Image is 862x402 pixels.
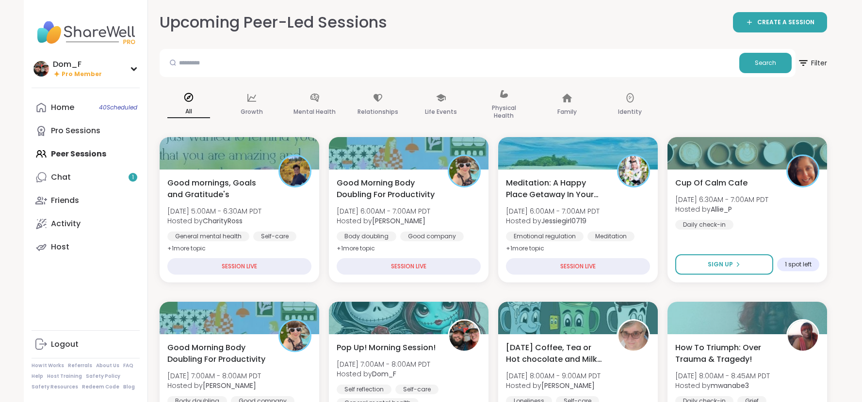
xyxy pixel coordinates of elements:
span: Hosted by [167,216,261,226]
div: Home [51,102,74,113]
span: [DATE] Coffee, Tea or Hot chocolate and Milk Club [506,342,606,365]
p: Life Events [425,106,457,118]
span: [DATE] 7:00AM - 8:00AM PDT [337,359,430,369]
span: Hosted by [337,369,430,379]
button: Search [739,53,792,73]
a: Safety Policy [86,373,120,380]
a: Redeem Code [82,384,119,390]
img: mwanabe3 [788,321,818,351]
button: Sign Up [675,254,773,275]
span: Pro Member [62,70,102,78]
span: 40 Scheduled [99,104,137,111]
a: Host [32,235,140,259]
span: [DATE] 6:00AM - 7:00AM PDT [337,206,430,216]
a: Help [32,373,43,380]
span: Hosted by [167,381,261,390]
span: Sign Up [708,260,733,269]
div: Activity [51,218,81,229]
b: Jessiegirl0719 [541,216,586,226]
img: Adrienne_QueenOfTheDawn [449,156,479,186]
span: Hosted by [506,381,601,390]
b: [PERSON_NAME] [372,216,425,226]
p: Identity [618,106,642,118]
b: mwanabe3 [711,381,749,390]
a: Referrals [68,362,92,369]
img: CharityRoss [280,156,310,186]
img: Dom_F [33,61,49,77]
span: Hosted by [506,216,600,226]
span: [DATE] 5:00AM - 6:30AM PDT [167,206,261,216]
b: CharityRoss [203,216,243,226]
b: [PERSON_NAME] [541,381,595,390]
span: Hosted by [675,204,768,214]
span: Pop Up! Morning Session! [337,342,436,354]
b: Dom_F [372,369,396,379]
img: Dom_F [449,321,479,351]
img: ShareWell Nav Logo [32,15,140,49]
button: Filter [797,49,827,77]
span: Good Morning Body Doubling For Productivity [337,177,437,201]
img: Allie_P [788,156,818,186]
a: Activity [32,212,140,235]
b: [PERSON_NAME] [203,381,256,390]
div: Meditation [587,232,634,241]
a: CREATE A SESSION [733,12,827,32]
div: Self reflection [337,385,391,394]
p: Physical Health [483,102,525,122]
div: SESSION LIVE [506,258,650,275]
span: [DATE] 8:00AM - 8:45AM PDT [675,371,770,381]
a: About Us [96,362,119,369]
p: All [167,106,210,118]
a: Blog [123,384,135,390]
span: 1 [132,173,134,182]
div: Emotional regulation [506,232,584,241]
span: Good mornings, Goals and Gratitude's [167,177,268,201]
span: 1 spot left [785,261,812,268]
div: SESSION LIVE [167,258,311,275]
span: Meditation: A Happy Place Getaway In Your Mind [506,177,606,201]
p: Family [557,106,577,118]
a: Friends [32,189,140,212]
a: Home40Scheduled [32,96,140,119]
div: Self-care [395,385,439,394]
div: SESSION LIVE [337,258,481,275]
span: [DATE] 7:00AM - 8:00AM PDT [167,371,261,381]
div: Self-care [253,232,296,241]
div: Chat [51,172,71,183]
span: Filter [797,51,827,75]
div: Logout [51,339,79,350]
a: Safety Resources [32,384,78,390]
span: [DATE] 6:30AM - 7:00AM PDT [675,195,768,204]
span: Cup Of Calm Cafe [675,177,748,189]
div: Dom_F [53,59,102,70]
div: Good company [400,232,464,241]
span: [DATE] 6:00AM - 7:00AM PDT [506,206,600,216]
img: Jessiegirl0719 [618,156,649,186]
div: Pro Sessions [51,125,100,136]
a: Chat1 [32,166,140,189]
span: Search [755,59,776,67]
span: Good Morning Body Doubling For Productivity [167,342,268,365]
a: Logout [32,333,140,356]
span: Hosted by [675,381,770,390]
img: Susan [618,321,649,351]
a: Host Training [47,373,82,380]
h2: Upcoming Peer-Led Sessions [160,12,387,33]
img: Adrienne_QueenOfTheDawn [280,321,310,351]
b: Allie_P [711,204,732,214]
span: How To Triumph: Over Trauma & Tragedy! [675,342,776,365]
div: General mental health [167,232,249,241]
a: How It Works [32,362,64,369]
div: Body doubling [337,232,396,241]
a: FAQ [123,362,133,369]
p: Relationships [358,106,398,118]
span: CREATE A SESSION [757,18,814,27]
div: Daily check-in [675,220,733,230]
span: [DATE] 8:00AM - 9:00AM PDT [506,371,601,381]
div: Friends [51,195,79,206]
div: Host [51,242,69,252]
a: Pro Sessions [32,119,140,142]
p: Mental Health [293,106,336,118]
span: Hosted by [337,216,430,226]
p: Growth [241,106,263,118]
